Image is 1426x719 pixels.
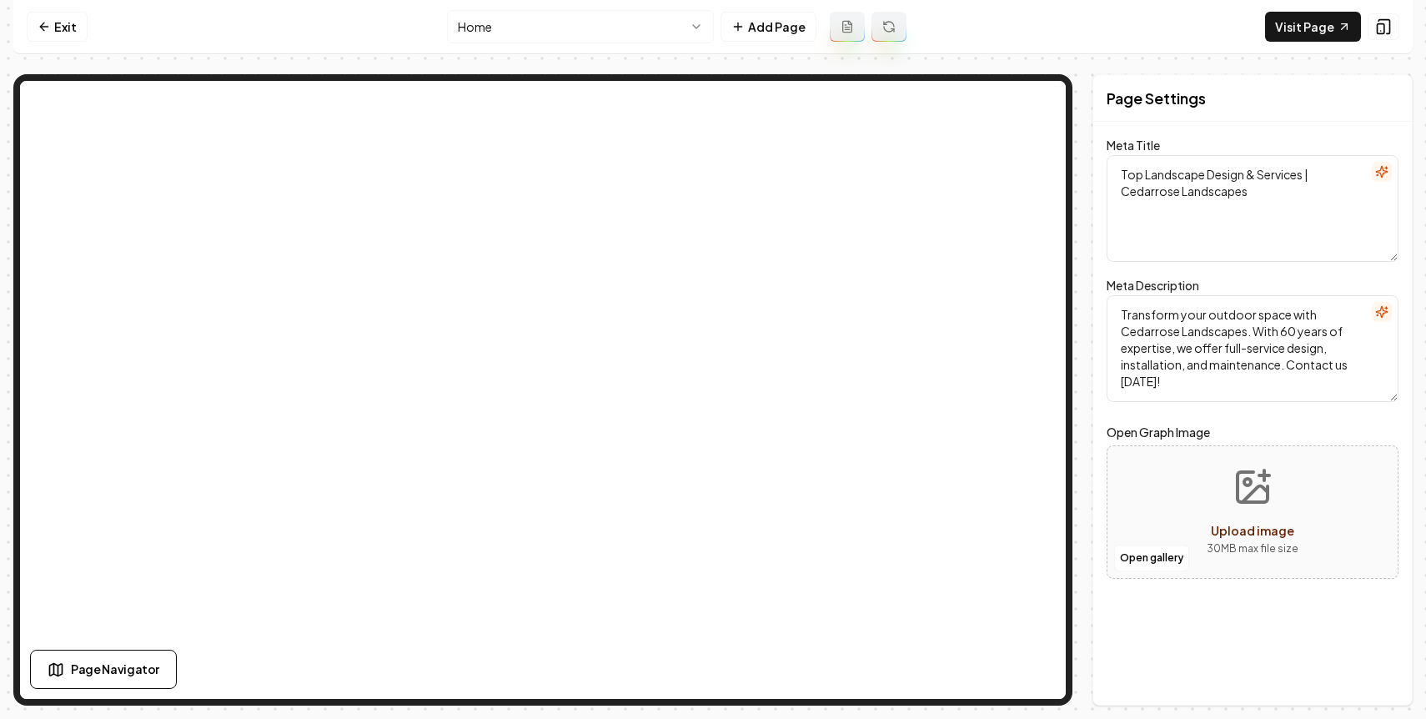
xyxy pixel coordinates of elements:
[1107,278,1199,293] label: Meta Description
[721,12,816,42] button: Add Page
[1207,541,1298,557] p: 30 MB max file size
[1265,12,1361,42] a: Visit Page
[27,12,88,42] a: Exit
[30,650,177,689] button: Page Navigator
[1107,87,1206,110] h2: Page Settings
[1107,138,1160,153] label: Meta Title
[1107,422,1398,442] label: Open Graph Image
[830,12,865,42] button: Add admin page prompt
[71,661,159,678] span: Page Navigator
[1114,545,1189,571] button: Open gallery
[871,12,906,42] button: Regenerate page
[1211,523,1294,538] span: Upload image
[1193,454,1312,571] button: Upload image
